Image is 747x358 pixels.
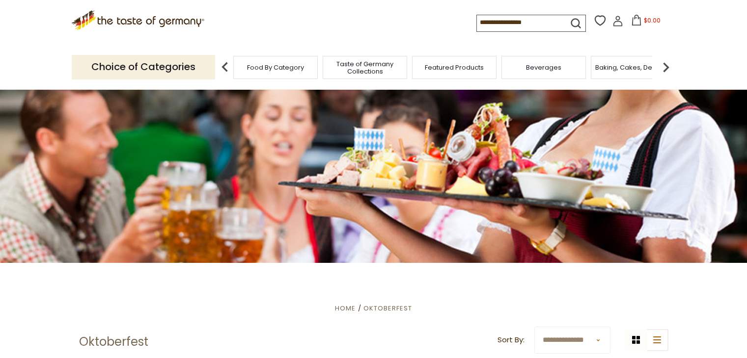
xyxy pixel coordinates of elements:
a: Baking, Cakes, Desserts [595,64,671,71]
a: Taste of Germany Collections [326,60,404,75]
p: Choice of Categories [72,55,215,79]
a: Home [335,304,356,313]
img: previous arrow [215,57,235,77]
h1: Oktoberfest [79,334,148,349]
label: Sort By: [498,334,525,346]
a: Food By Category [247,64,304,71]
img: next arrow [656,57,676,77]
a: Featured Products [425,64,484,71]
a: Oktoberfest [363,304,412,313]
a: Beverages [526,64,561,71]
button: $0.00 [625,15,667,29]
span: $0.00 [644,16,661,25]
